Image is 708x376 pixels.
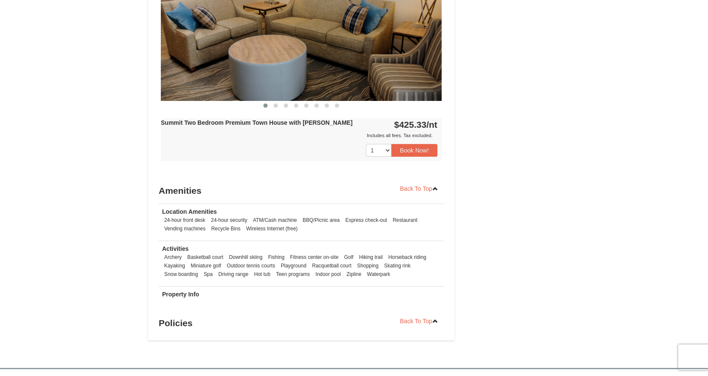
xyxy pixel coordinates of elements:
[279,261,308,270] li: Playground
[185,253,226,261] li: Basketball court
[162,208,217,215] strong: Location Amenities
[342,253,356,261] li: Golf
[162,261,187,270] li: Kayaking
[391,216,420,224] li: Restaurant
[394,120,437,129] strong: $425.33
[310,261,354,270] li: Racquetball court
[244,224,300,233] li: Wireless Internet (free)
[386,253,428,261] li: Horseback riding
[162,270,200,278] li: Snow boarding
[391,144,437,157] button: Book Now!
[162,253,184,261] li: Archery
[355,261,380,270] li: Shopping
[426,120,437,129] span: /nt
[274,270,312,278] li: Teen programs
[365,270,392,278] li: Waterpark
[162,291,199,298] strong: Property Info
[159,315,444,332] h3: Policies
[225,261,277,270] li: Outdoor tennis courts
[159,182,444,199] h3: Amenities
[251,216,299,224] li: ATM/Cash machine
[216,270,251,278] li: Driving range
[344,270,363,278] li: Zipline
[209,216,249,224] li: 24-hour security
[357,253,385,261] li: Hiking trail
[394,315,444,327] a: Back To Top
[300,216,342,224] li: BBQ/Picnic area
[202,270,215,278] li: Spa
[313,270,343,278] li: Indoor pool
[343,216,389,224] li: Express check-out
[266,253,286,261] li: Fishing
[162,224,208,233] li: Vending machines
[209,224,243,233] li: Recycle Bins
[227,253,265,261] li: Downhill skiing
[252,270,272,278] li: Hot tub
[188,261,223,270] li: Miniature golf
[161,119,353,126] strong: Summit Two Bedroom Premium Town House with [PERSON_NAME]
[382,261,413,270] li: Skating rink
[288,253,341,261] li: Fitness center on-site
[162,245,188,252] strong: Activities
[162,216,208,224] li: 24-hour front desk
[161,131,437,140] div: Includes all fees. Tax excluded.
[394,182,444,195] a: Back To Top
